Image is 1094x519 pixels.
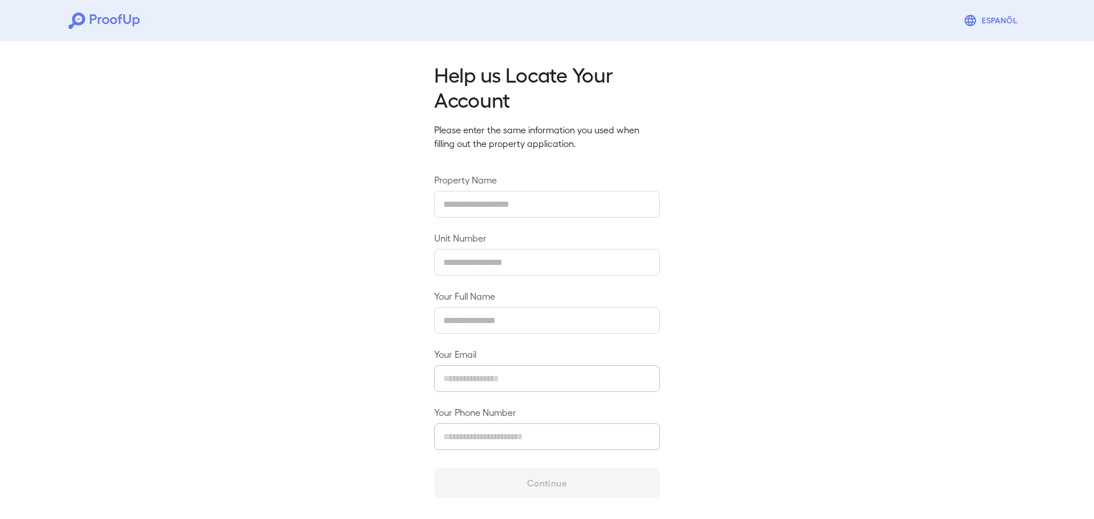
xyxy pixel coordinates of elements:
[434,406,660,419] label: Your Phone Number
[434,289,660,303] label: Your Full Name
[434,348,660,361] label: Your Email
[434,231,660,244] label: Unit Number
[434,62,660,112] h2: Help us Locate Your Account
[959,9,1026,32] button: Espanõl
[434,123,660,150] p: Please enter the same information you used when filling out the property application.
[434,173,660,186] label: Property Name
